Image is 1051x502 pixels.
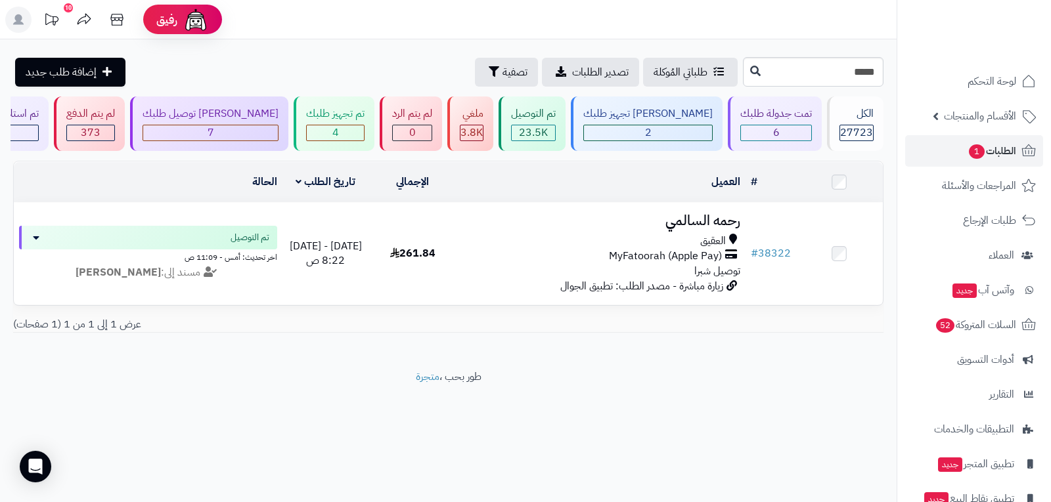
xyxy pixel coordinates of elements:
[951,281,1014,299] span: وآتس آب
[51,96,127,151] a: لم يتم الدفع 373
[905,344,1043,375] a: أدوات التسويق
[711,174,740,190] a: العميل
[26,64,97,80] span: إضافة طلب جديد
[377,96,445,151] a: لم يتم الرد 0
[944,107,1016,125] span: الأقسام والمنتجات
[654,64,707,80] span: طلباتي المُوكلة
[76,264,161,280] strong: [PERSON_NAME]
[969,144,985,159] span: 1
[67,125,114,140] div: 373
[694,263,740,279] span: توصيل شبرا
[560,278,723,294] span: زيارة مباشرة - مصدر الطلب: تطبيق الجوال
[20,451,51,482] div: Open Intercom Messenger
[905,66,1043,97] a: لوحة التحكم
[143,125,278,140] div: 7
[306,106,365,121] div: تم تجهيز طلبك
[952,283,977,298] span: جديد
[392,106,432,121] div: لم يتم الرد
[609,249,722,264] span: MyFatoorah (Apple Pay)
[968,72,1016,91] span: لوحة التحكم
[183,7,209,33] img: ai-face.png
[3,317,449,332] div: عرض 1 إلى 1 من 1 (1 صفحات)
[9,265,287,280] div: مسند إلى:
[393,125,432,140] div: 0
[503,64,527,80] span: تصفية
[938,457,962,472] span: جديد
[290,238,362,269] span: [DATE] - [DATE] 8:22 ص
[989,385,1014,404] span: التقارير
[568,96,725,151] a: [PERSON_NAME] تجهيز طلبك 2
[968,142,1016,160] span: الطلبات
[208,125,214,140] span: 7
[460,125,483,140] span: 3.8K
[905,240,1043,271] a: العملاء
[291,96,377,151] a: تم تجهيز طلبك 4
[390,245,436,261] span: 261.84
[741,125,811,140] div: 6
[905,205,1043,236] a: طلبات الإرجاع
[252,174,277,190] a: الحالة
[773,125,780,140] span: 6
[751,245,758,261] span: #
[66,106,115,121] div: لم يتم الدفع
[519,125,548,140] span: 23.5K
[937,455,1014,473] span: تطبيق المتجر
[332,125,339,140] span: 4
[127,96,291,151] a: [PERSON_NAME] توصيل طلبك 7
[643,58,738,87] a: طلباتي المُوكلة
[475,58,538,87] button: تصفية
[824,96,886,151] a: الكل27723
[512,125,555,140] div: 23491
[645,125,652,140] span: 2
[19,249,277,263] div: اخر تحديث: أمس - 11:09 ص
[905,274,1043,306] a: وآتس آبجديد
[751,245,791,261] a: #38322
[15,58,125,87] a: إضافة طلب جديد
[740,106,812,121] div: تمت جدولة طلبك
[583,106,713,121] div: [PERSON_NAME] تجهيز طلبك
[156,12,177,28] span: رفيق
[905,170,1043,201] a: المراجعات والأسئلة
[396,174,429,190] a: الإجمالي
[905,135,1043,167] a: الطلبات1
[460,106,483,121] div: ملغي
[542,58,639,87] a: تصدير الطلبات
[935,316,1016,334] span: السلات المتروكة
[409,125,416,140] span: 0
[725,96,824,151] a: تمت جدولة طلبك 6
[989,246,1014,264] span: العملاء
[942,177,1016,195] span: المراجعات والأسئلة
[445,96,496,151] a: ملغي 3.8K
[957,350,1014,369] span: أدوات التسويق
[81,125,101,140] span: 373
[460,125,483,140] div: 3840
[572,64,629,80] span: تصدير الطلبات
[751,174,757,190] a: #
[934,420,1014,438] span: التطبيقات والخدمات
[511,106,556,121] div: تم التوصيل
[296,174,355,190] a: تاريخ الطلب
[963,211,1016,230] span: طلبات الإرجاع
[231,231,269,244] span: تم التوصيل
[905,448,1043,480] a: تطبيق المتجرجديد
[905,379,1043,410] a: التقارير
[64,3,73,12] div: 10
[936,318,954,333] span: 52
[700,234,726,249] span: العقيق
[584,125,712,140] div: 2
[461,213,740,228] h3: رحمه السالمي
[307,125,364,140] div: 4
[839,106,874,121] div: الكل
[905,309,1043,341] a: السلات المتروكة52
[496,96,568,151] a: تم التوصيل 23.5K
[840,125,873,140] span: 27723
[143,106,279,121] div: [PERSON_NAME] توصيل طلبك
[416,369,439,385] a: متجرة
[35,7,68,36] a: تحديثات المنصة
[905,413,1043,445] a: التطبيقات والخدمات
